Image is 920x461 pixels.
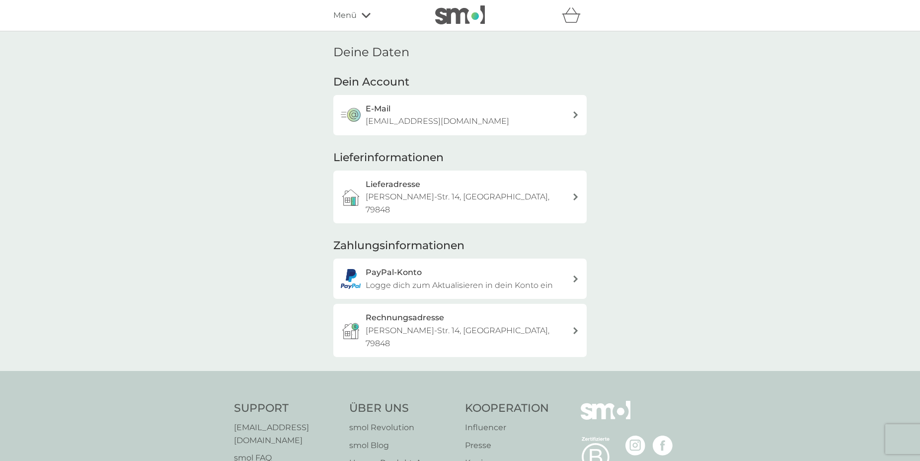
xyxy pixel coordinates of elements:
[435,5,485,24] img: smol
[465,439,549,452] a: Presse
[625,436,645,456] img: besuche die smol Instagram Seite
[366,279,553,292] p: Logge dich zum Aktualisieren in dein Konto ein
[333,304,587,357] button: Rechnungsadresse[PERSON_NAME]-Str. 14, [GEOGRAPHIC_DATA], 79848
[581,401,630,435] img: smol
[333,259,587,299] a: PayPal-KontoLogge dich zum Aktualisieren in dein Konto ein
[349,439,455,452] a: smol Blog
[333,45,409,60] h1: Deine Daten
[333,95,587,135] button: E-Mail[EMAIL_ADDRESS][DOMAIN_NAME]
[366,190,572,216] p: [PERSON_NAME]-Str. 14, [GEOGRAPHIC_DATA], 79848
[465,421,549,434] a: Influencer
[366,178,420,191] h3: Lieferadresse
[366,102,390,115] h3: E-Mail
[234,401,339,416] h4: Support
[366,324,572,350] p: [PERSON_NAME]-Str. 14, [GEOGRAPHIC_DATA], 79848
[366,311,444,324] h3: Rechnungsadresse
[366,115,509,128] p: [EMAIL_ADDRESS][DOMAIN_NAME]
[333,150,444,166] h2: Lieferinformationen
[333,75,409,90] h2: Dein Account
[366,266,422,279] h3: PayPal-Konto
[333,238,464,254] h2: Zahlungsinformationen
[562,5,587,25] div: Warenkorb
[465,401,549,416] h4: Kooperation
[349,421,455,434] a: smol Revolution
[333,171,587,224] a: Lieferadresse[PERSON_NAME]-Str. 14, [GEOGRAPHIC_DATA], 79848
[333,9,357,22] span: Menü
[653,436,673,456] img: besuche die smol Facebook Seite
[234,421,339,447] a: [EMAIL_ADDRESS][DOMAIN_NAME]
[349,401,455,416] h4: Über Uns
